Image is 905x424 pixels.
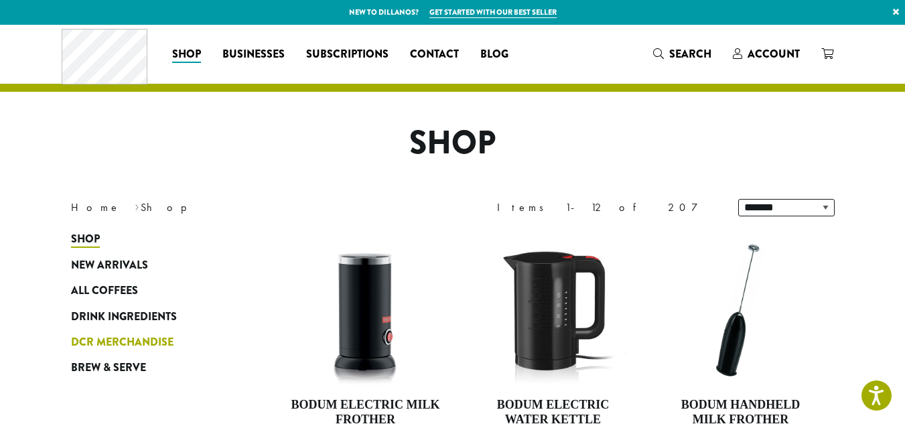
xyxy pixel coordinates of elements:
[71,231,100,248] span: Shop
[71,330,232,355] a: DCR Merchandise
[71,200,121,214] a: Home
[71,283,138,299] span: All Coffees
[71,360,146,376] span: Brew & Serve
[642,43,722,65] a: Search
[161,44,212,65] a: Shop
[61,124,845,163] h1: Shop
[663,233,817,387] img: DP3927.01-002.png
[480,46,508,63] span: Blog
[669,46,711,62] span: Search
[410,46,459,63] span: Contact
[748,46,800,62] span: Account
[497,200,718,216] div: Items 1-12 of 207
[71,257,148,274] span: New Arrivals
[306,46,389,63] span: Subscriptions
[222,46,285,63] span: Businesses
[71,200,433,216] nav: Breadcrumb
[476,233,630,387] img: DP3955.01.png
[135,195,139,216] span: ›
[172,46,201,63] span: Shop
[71,253,232,278] a: New Arrivals
[71,226,232,252] a: Shop
[71,278,232,303] a: All Coffees
[71,309,177,326] span: Drink Ingredients
[429,7,557,18] a: Get started with our best seller
[288,233,442,387] img: DP3954.01-002.png
[71,334,173,351] span: DCR Merchandise
[71,355,232,380] a: Brew & Serve
[71,303,232,329] a: Drink Ingredients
